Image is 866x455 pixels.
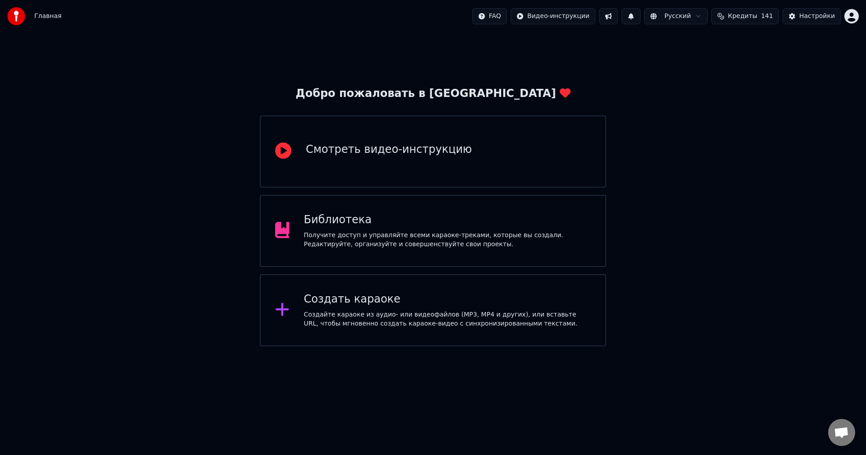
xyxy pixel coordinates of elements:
[711,8,779,24] button: Кредиты141
[34,12,61,21] nav: breadcrumb
[7,7,25,25] img: youka
[34,12,61,21] span: Главная
[799,12,835,21] div: Настройки
[783,8,841,24] button: Настройки
[511,8,595,24] button: Видео-инструкции
[728,12,757,21] span: Кредиты
[761,12,773,21] span: 141
[306,142,472,157] div: Смотреть видео-инструкцию
[304,310,591,328] div: Создайте караоке из аудио- или видеофайлов (MP3, MP4 и других), или вставьте URL, чтобы мгновенно...
[304,292,591,307] div: Создать караоке
[295,87,570,101] div: Добро пожаловать в [GEOGRAPHIC_DATA]
[828,419,855,446] div: Открытый чат
[472,8,507,24] button: FAQ
[304,231,591,249] div: Получите доступ и управляйте всеми караоке-треками, которые вы создали. Редактируйте, организуйте...
[304,213,591,227] div: Библиотека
